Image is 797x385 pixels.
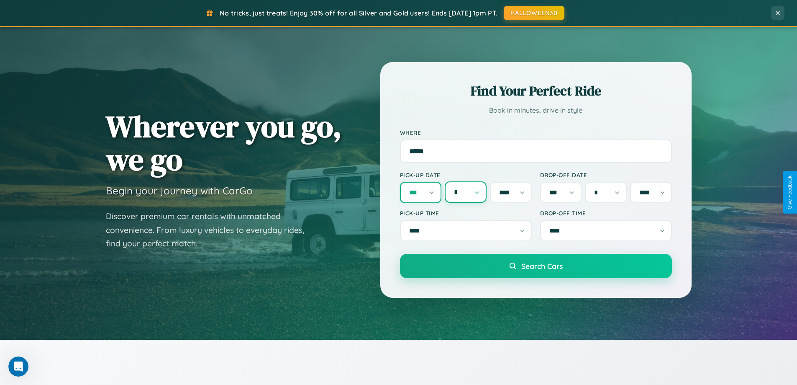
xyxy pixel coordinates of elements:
span: Search Cars [521,261,563,271]
h2: Find Your Perfect Ride [400,82,672,100]
label: Where [400,129,672,136]
label: Drop-off Time [540,209,672,217]
label: Drop-off Date [540,171,672,178]
iframe: Intercom live chat [8,357,28,377]
h1: Wherever you go, we go [106,110,342,176]
p: Book in minutes, drive in style [400,104,672,116]
label: Pick-up Date [400,171,532,178]
h3: Begin your journey with CarGo [106,184,253,197]
span: No tricks, just treats! Enjoy 30% off for all Silver and Gold users! Ends [DATE] 1pm PT. [220,9,497,17]
label: Pick-up Time [400,209,532,217]
div: Give Feedback [787,176,793,209]
button: HALLOWEEN30 [504,6,564,20]
button: Search Cars [400,254,672,278]
p: Discover premium car rentals with unmatched convenience. From luxury vehicles to everyday rides, ... [106,209,315,251]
